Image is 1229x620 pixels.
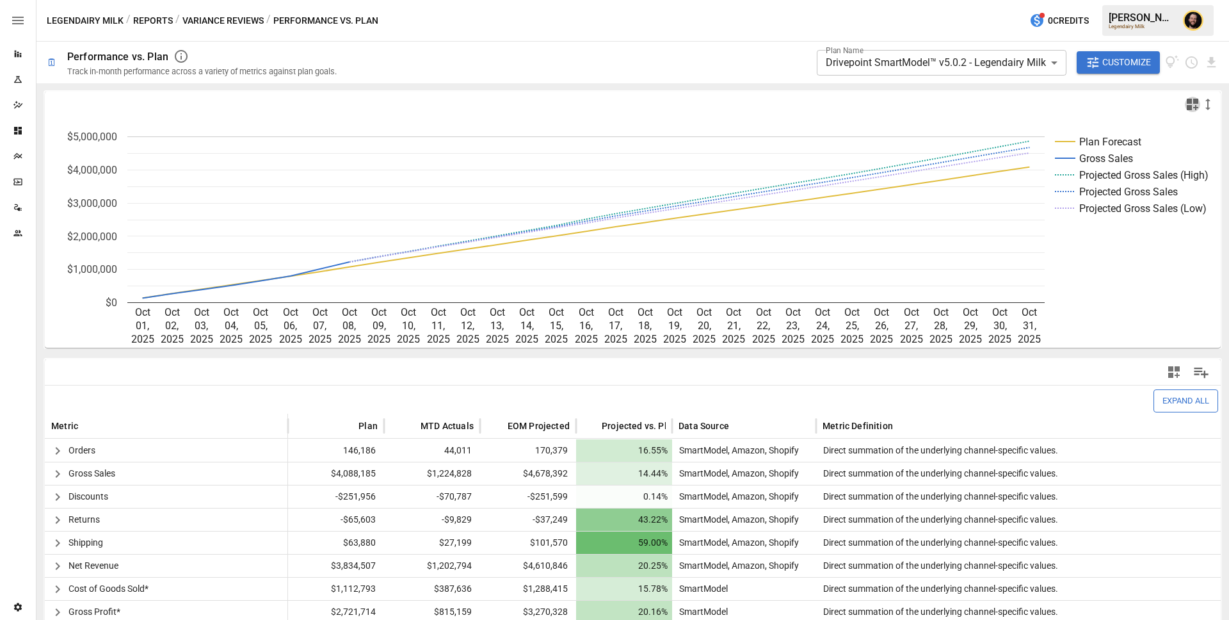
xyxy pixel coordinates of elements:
text: 2025 [663,333,686,345]
text: 2025 [190,333,213,345]
span: EOM Projected [508,420,570,432]
span: Data Source [679,420,729,432]
text: Oct [638,306,653,318]
span: SmartModel [674,578,728,600]
text: Oct [549,306,564,318]
span: 170,379 [486,439,570,462]
span: -$65,603 [294,509,378,531]
span: SmartModel, Amazon, Shopify [674,439,799,462]
span: Direct summation of the underlying channel-specific values. [818,485,1058,508]
span: $63,880 [294,532,378,554]
button: Sort [730,417,748,435]
text: 28, [934,320,947,332]
text: 2025 [1018,333,1041,345]
text: 26, [875,320,888,332]
span: Customize [1102,54,1151,70]
text: Projected Gross Sales [1079,186,1178,198]
span: SmartModel, Amazon, Shopify [674,509,799,531]
text: 2025 [870,333,893,345]
text: 08, [342,320,356,332]
span: -$70,787 [390,485,474,508]
text: 16, [579,320,593,332]
button: Customize [1077,51,1160,74]
text: 15, [550,320,563,332]
text: 2025 [693,333,716,345]
button: Schedule report [1184,55,1199,70]
span: 15.78% [582,578,670,600]
text: 2025 [575,333,598,345]
text: Oct [815,306,830,318]
span: 14.44% [582,462,670,485]
span: 146,186 [294,439,378,462]
button: Expand All [1153,389,1218,412]
text: $3,000,000 [67,197,117,209]
text: 11, [431,320,445,332]
text: 27, [904,320,918,332]
text: 03, [195,320,208,332]
text: 04, [225,320,238,332]
text: 2025 [515,333,538,345]
text: 2025 [367,333,390,345]
text: Oct [696,306,712,318]
text: Oct [460,306,476,318]
text: 2025 [161,333,184,345]
span: $3,834,507 [294,555,378,577]
span: $1,112,793 [294,578,378,600]
text: $5,000,000 [67,131,117,143]
span: Gross Sales [68,462,115,485]
span: 20.25% [582,555,670,577]
div: Ciaran Nugent [1183,10,1203,31]
text: Oct [401,306,416,318]
text: 07, [313,320,326,332]
span: Cost of Goods Sold* [68,578,149,600]
text: 01, [136,320,149,332]
text: Oct [165,306,180,318]
span: -$37,249 [486,509,570,531]
text: 09, [373,320,386,332]
text: 2025 [486,333,509,345]
span: Direct summation of the underlying channel-specific values. [818,555,1058,577]
span: SmartModel, Amazon, Shopify [674,462,799,485]
div: Performance vs. Plan [67,51,168,63]
div: Track in-month performance across a variety of metrics against plan goals. [67,67,337,76]
div: / [175,13,180,29]
text: 13, [490,320,504,332]
text: 2025 [131,333,154,345]
text: Oct [608,306,623,318]
text: 2025 [338,333,361,345]
text: 2025 [634,333,657,345]
button: Reports [133,13,173,29]
span: 16.55% [582,439,670,462]
text: $0 [106,297,117,309]
div: Drivepoint SmartModel™ v5.0.2 - Legendairy Milk [817,50,1066,76]
span: Direct summation of the underlying channel-specific values. [818,462,1058,485]
text: 2025 [545,333,568,345]
text: 2025 [752,333,775,345]
span: 44,011 [390,439,474,462]
text: 2025 [309,333,332,345]
text: 25, [846,320,859,332]
text: Oct [283,306,298,318]
button: Sort [894,417,912,435]
text: 06, [284,320,297,332]
text: Oct [785,306,801,318]
text: 14, [520,320,534,332]
text: Oct [431,306,446,318]
span: Returns [68,509,100,531]
button: Ciaran Nugent [1175,3,1211,38]
span: -$251,956 [294,485,378,508]
text: Oct [342,306,357,318]
div: A chart. [45,117,1221,348]
text: 31, [1023,320,1036,332]
text: 24, [816,320,830,332]
span: MTD Actuals [421,420,474,432]
span: $1,224,828 [390,462,474,485]
span: $4,088,185 [294,462,378,485]
text: 2025 [811,333,834,345]
text: Oct [223,306,239,318]
span: Net Revenue [68,555,118,577]
span: Orders [68,439,95,462]
button: View documentation [1165,51,1180,74]
span: Metric Definition [823,420,893,432]
text: 2025 [220,333,243,345]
